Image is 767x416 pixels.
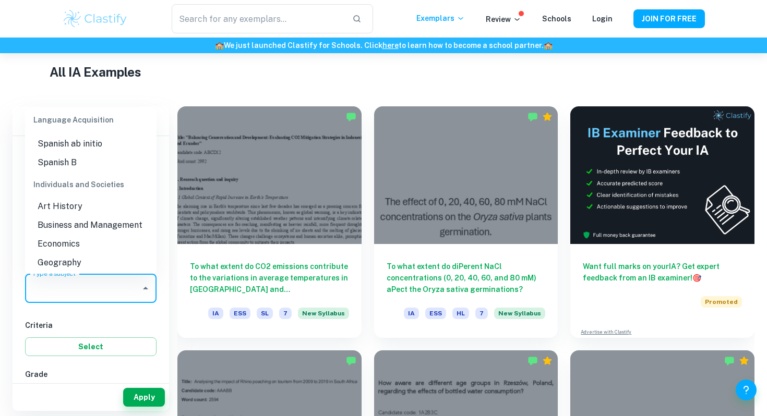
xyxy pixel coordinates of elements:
[633,9,705,28] button: JOIN FOR FREE
[570,106,754,244] img: Thumbnail
[544,41,553,50] span: 🏫
[25,235,157,253] li: Economics
[692,274,701,282] span: 🎯
[475,308,488,319] span: 7
[230,308,250,319] span: ESS
[138,281,153,296] button: Close
[298,308,349,325] div: Starting from the May 2026 session, the ESS IA requirements have changed. We created this exempla...
[404,308,419,319] span: IA
[581,328,631,336] a: Advertise with Clastify
[215,41,224,50] span: 🏫
[25,369,157,380] h6: Grade
[346,112,356,122] img: Marked
[346,356,356,366] img: Marked
[494,308,545,319] span: New Syllabus
[374,106,558,338] a: To what extent do diPerent NaCl concentrations (0, 20, 40, 60, and 80 mM) aPect the Oryza sativa ...
[2,40,765,51] h6: We just launched Clastify for Schools. Click to learn how to become a school partner.
[739,356,749,366] div: Premium
[452,308,469,319] span: HL
[583,261,742,284] h6: Want full marks on your IA ? Get expert feedback from an IB examiner!
[542,112,553,122] div: Premium
[736,380,757,400] button: Help and Feedback
[177,106,362,338] a: To what extent do CO2 emissions contribute to the variations in average temperatures in [GEOGRAPH...
[382,41,399,50] a: here
[724,356,735,366] img: Marked
[701,296,742,308] span: Promoted
[257,308,273,319] span: SL
[542,356,553,366] div: Premium
[25,134,157,153] li: Spanish ab initio
[494,308,545,325] div: Starting from the May 2026 session, the ESS IA requirements have changed. We created this exempla...
[592,15,613,23] a: Login
[25,253,157,272] li: Geography
[13,106,169,136] h6: Filter exemplars
[172,4,344,33] input: Search for any exemplars...
[25,337,157,356] button: Select
[123,388,165,407] button: Apply
[25,272,157,303] li: Global Politics Engagement Activity
[25,107,157,132] div: Language Acquisition
[528,356,538,366] img: Marked
[25,216,157,235] li: Business and Management
[25,153,157,172] li: Spanish B
[528,112,538,122] img: Marked
[486,14,521,25] p: Review
[208,308,223,319] span: IA
[279,308,292,319] span: 7
[25,320,157,331] h6: Criteria
[425,308,446,319] span: ESS
[416,13,465,24] p: Exemplars
[570,106,754,338] a: Want full marks on yourIA? Get expert feedback from an IB examiner!PromotedAdvertise with Clastify
[50,63,717,81] h1: All IA Examples
[387,261,546,295] h6: To what extent do diPerent NaCl concentrations (0, 20, 40, 60, and 80 mM) aPect the Oryza sativa ...
[190,261,349,295] h6: To what extent do CO2 emissions contribute to the variations in average temperatures in [GEOGRAPH...
[298,308,349,319] span: New Syllabus
[62,8,128,29] img: Clastify logo
[25,197,157,216] li: Art History
[25,172,157,197] div: Individuals and Societies
[542,15,571,23] a: Schools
